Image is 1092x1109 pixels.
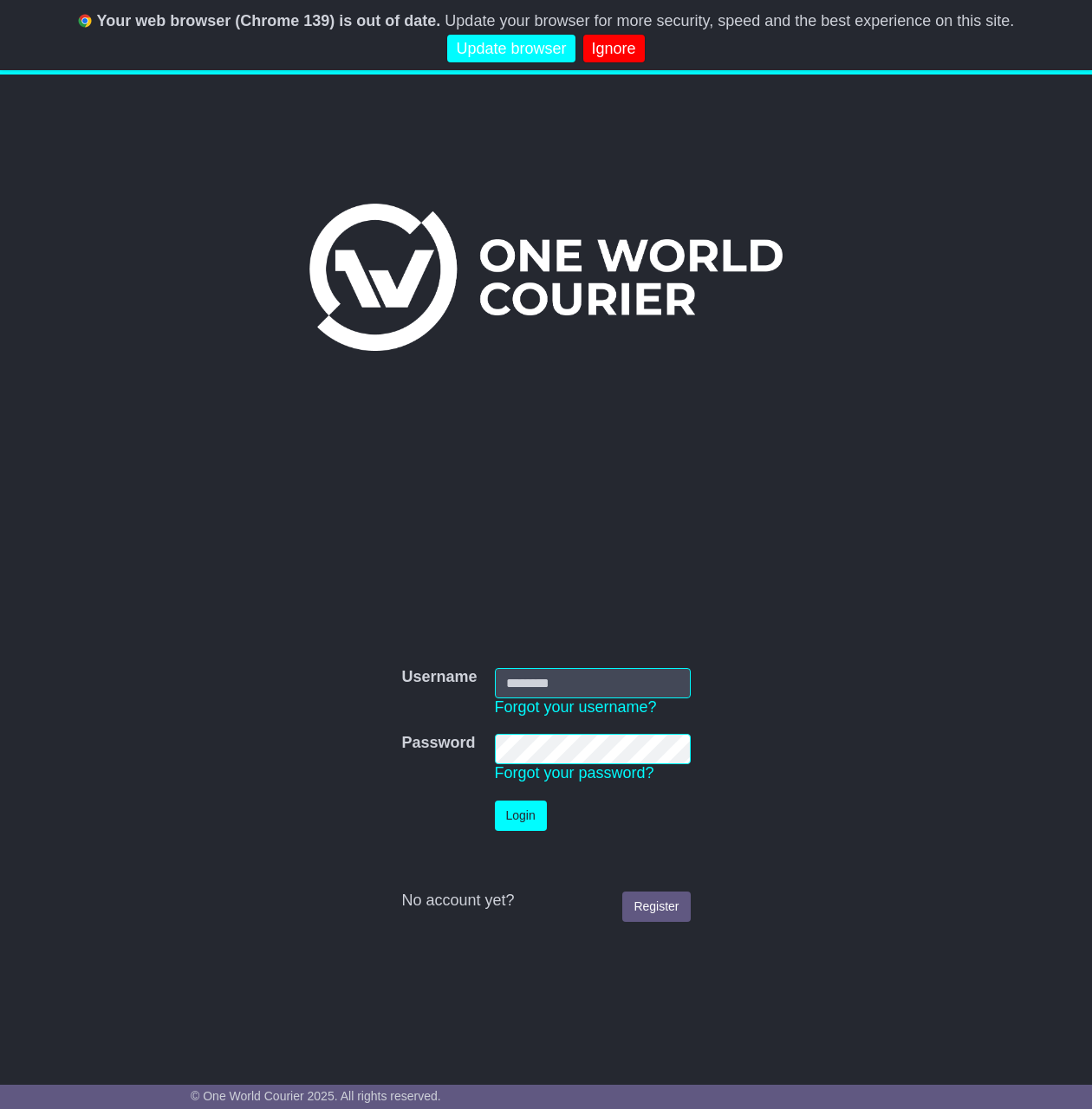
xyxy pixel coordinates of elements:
a: Forgot your password? [495,764,654,781]
a: Update browser [447,35,575,63]
img: One World [309,204,783,351]
div: No account yet? [401,892,690,911]
label: Password [401,734,475,753]
span: Update your browser for more security, speed and the best experience on this site. [445,12,1014,29]
label: Username [401,668,477,687]
a: Register [622,892,690,922]
a: Forgot your username? [495,698,657,716]
a: Ignore [583,35,645,63]
b: Your web browser (Chrome 139) is out of date. [97,12,441,29]
span: © One World Courier 2025. All rights reserved. [191,1089,441,1103]
button: Login [495,801,547,831]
